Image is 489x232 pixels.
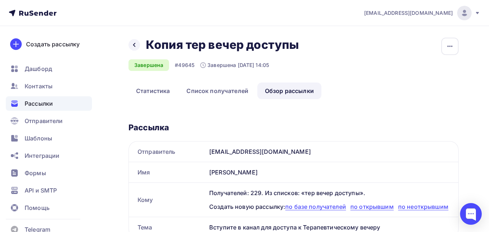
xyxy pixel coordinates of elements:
[25,169,46,177] span: Формы
[129,183,206,217] div: Кому
[206,162,458,182] div: [PERSON_NAME]
[25,203,50,212] span: Помощь
[364,6,480,20] a: [EMAIL_ADDRESS][DOMAIN_NAME]
[398,203,448,210] span: по неоткрывшим
[6,62,92,76] a: Дашборд
[200,62,269,69] div: Завершена [DATE] 14:05
[25,82,52,90] span: Контакты
[25,99,53,108] span: Рассылки
[209,189,450,197] div: Получателей: 229. Из списков: «тер вечер доступы».
[25,186,57,195] span: API и SMTP
[129,162,206,182] div: Имя
[128,83,177,99] a: Статистика
[146,38,299,52] h2: Копия тер вечер доступы
[128,59,169,71] div: Завершена
[206,142,458,162] div: [EMAIL_ADDRESS][DOMAIN_NAME]
[128,122,459,132] div: Рассылка
[25,151,59,160] span: Интеграции
[25,64,52,73] span: Дашборд
[175,62,194,69] div: #49645
[6,114,92,128] a: Отправители
[26,40,80,48] div: Создать рассылку
[257,83,321,99] a: Обзор рассылки
[350,203,394,210] span: по открывшим
[6,131,92,145] a: Шаблоны
[6,166,92,180] a: Формы
[6,79,92,93] a: Контакты
[129,142,206,162] div: Отправитель
[209,202,450,211] div: Создать новую рассылку:
[25,117,63,125] span: Отправители
[364,9,453,17] span: [EMAIL_ADDRESS][DOMAIN_NAME]
[6,96,92,111] a: Рассылки
[25,134,52,143] span: Шаблоны
[285,203,346,210] span: по базе получателей
[179,83,256,99] a: Список получателей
